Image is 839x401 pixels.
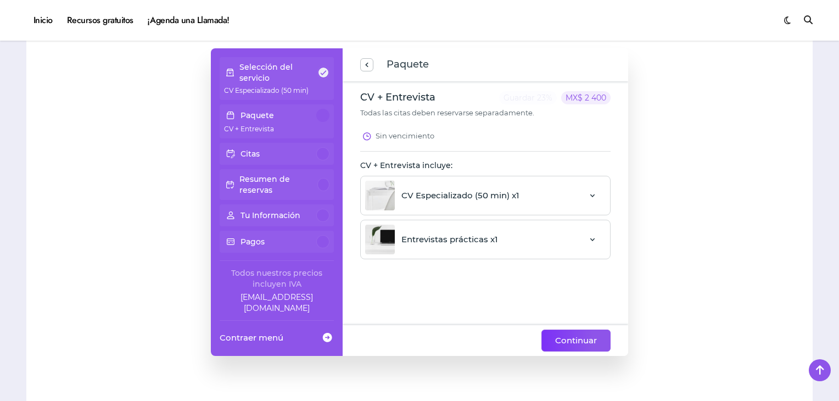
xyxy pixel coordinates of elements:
[220,292,334,314] a: Company email: ayuda@elhadadelasvacantes.com
[224,125,274,133] span: CV + Entrevista
[220,332,283,343] span: Contraer menú
[365,181,395,210] img: CV Especializado (50 min)
[360,90,435,105] p: CV + Entrevista
[555,334,597,347] span: Continuar
[240,110,274,121] p: Paquete
[360,108,611,118] p: Todas las citas deben reservarse separadamente.
[220,268,334,289] div: Todos nuestros precios incluyen IVA
[360,160,611,171] p: CV + Entrevista incluye:
[240,148,260,159] p: Citas
[360,58,373,71] button: previous step
[239,62,317,83] p: Selección del servicio
[60,5,141,35] a: Recursos gratuitos
[541,330,611,352] button: Continuar
[239,174,317,196] p: Resumen de reservas
[141,5,237,35] a: ¡Agenda una Llamada!
[387,57,429,73] span: Paquete
[26,5,60,35] a: Inicio
[365,225,498,254] div: Entrevistas prácticas x1
[561,91,611,104] p: MX$ 2 400
[240,236,265,247] p: Pagos
[499,91,557,104] p: Guardar 23%
[240,210,300,221] p: Tu Información
[365,181,519,210] div: CV Especializado (50 min) x1
[376,131,434,141] p: Sin vencimiento
[224,86,309,94] span: CV Especializado (50 min)
[365,225,395,254] img: Entrevistas prácticas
